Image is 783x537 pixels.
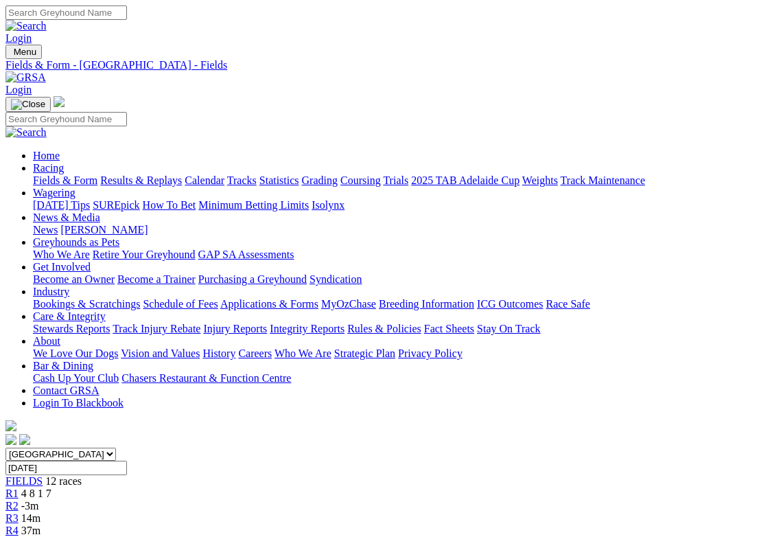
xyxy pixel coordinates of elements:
a: Injury Reports [203,323,267,334]
a: Stewards Reports [33,323,110,334]
a: News & Media [33,212,100,223]
div: Racing [33,174,778,187]
a: Track Injury Rebate [113,323,200,334]
input: Search [5,112,127,126]
a: Wagering [33,187,75,198]
a: Vision and Values [121,347,200,359]
a: Industry [33,286,69,297]
a: Integrity Reports [270,323,344,334]
a: R3 [5,512,19,524]
a: Applications & Forms [220,298,318,310]
a: Strategic Plan [334,347,395,359]
div: Industry [33,298,778,310]
a: Weights [522,174,558,186]
div: Care & Integrity [33,323,778,335]
div: Greyhounds as Pets [33,249,778,261]
a: Calendar [185,174,224,186]
a: GAP SA Assessments [198,249,294,260]
a: Breeding Information [379,298,474,310]
a: Become a Trainer [117,273,196,285]
a: Track Maintenance [561,174,645,186]
a: Contact GRSA [33,385,99,396]
a: About [33,335,60,347]
a: R1 [5,488,19,499]
span: 14m [21,512,40,524]
a: Become an Owner [33,273,115,285]
a: Careers [238,347,272,359]
a: Grading [302,174,338,186]
a: We Love Our Dogs [33,347,118,359]
a: Tracks [227,174,257,186]
div: News & Media [33,224,778,236]
a: Care & Integrity [33,310,106,322]
a: Minimum Betting Limits [198,199,309,211]
a: How To Bet [143,199,196,211]
a: Racing [33,162,64,174]
button: Toggle navigation [5,45,42,59]
div: Bar & Dining [33,372,778,385]
span: 12 races [45,475,82,487]
span: -3m [21,500,39,512]
span: 37m [21,525,40,536]
a: Trials [383,174,408,186]
a: Cash Up Your Club [33,372,119,384]
img: twitter.svg [19,434,30,445]
a: Schedule of Fees [143,298,218,310]
a: Login [5,32,32,44]
div: About [33,347,778,360]
a: [PERSON_NAME] [60,224,148,236]
a: History [202,347,235,359]
a: SUREpick [93,199,139,211]
img: Close [11,99,45,110]
a: Coursing [340,174,381,186]
img: Search [5,20,47,32]
a: Who We Are [274,347,331,359]
a: Purchasing a Greyhound [198,273,307,285]
a: Privacy Policy [398,347,463,359]
a: Syndication [309,273,362,285]
div: Get Involved [33,273,778,286]
span: 4 8 1 7 [21,488,51,499]
a: Rules & Policies [347,323,421,334]
a: Login [5,84,32,95]
input: Select date [5,461,127,475]
a: Results & Replays [100,174,182,186]
button: Toggle navigation [5,97,51,112]
a: News [33,224,58,236]
div: Wagering [33,199,778,212]
a: Bar & Dining [33,360,93,372]
a: MyOzChase [321,298,376,310]
a: Isolynx [312,199,344,211]
a: [DATE] Tips [33,199,90,211]
a: 2025 TAB Adelaide Cup [411,174,519,186]
img: Search [5,126,47,139]
a: Fields & Form [33,174,97,186]
img: facebook.svg [5,434,16,445]
a: R4 [5,525,19,536]
a: Home [33,150,60,161]
a: Login To Blackbook [33,397,124,409]
img: GRSA [5,71,46,84]
a: FIELDS [5,475,43,487]
a: Race Safe [546,298,589,310]
a: Who We Are [33,249,90,260]
input: Search [5,5,127,20]
a: Fact Sheets [424,323,474,334]
a: Retire Your Greyhound [93,249,196,260]
img: logo-grsa-white.png [5,420,16,431]
img: logo-grsa-white.png [54,96,65,107]
span: Menu [14,47,36,57]
a: Greyhounds as Pets [33,236,119,248]
a: Stay On Track [477,323,540,334]
a: Fields & Form - [GEOGRAPHIC_DATA] - Fields [5,59,778,71]
a: Statistics [259,174,299,186]
a: R2 [5,500,19,512]
a: ICG Outcomes [477,298,543,310]
a: Get Involved [33,261,91,273]
a: Chasers Restaurant & Function Centre [121,372,291,384]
